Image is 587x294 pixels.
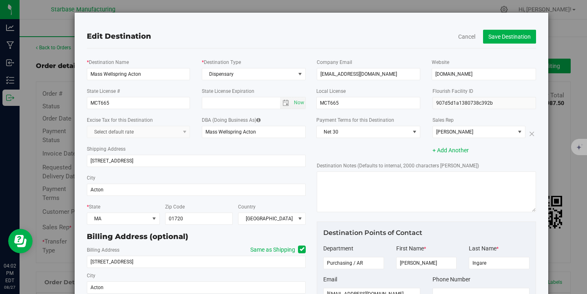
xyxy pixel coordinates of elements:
label: Company Email [317,59,352,66]
span: Department [323,245,353,252]
label: City [87,174,95,182]
span: select [280,97,292,109]
span: MA [87,213,149,224]
span: Net 30 [317,126,410,138]
span: Destination Points of Contact [323,229,422,237]
label: Excise Tax for this Destination [87,116,153,124]
span: Email [323,276,337,283]
span: [GEOGRAPHIC_DATA] [238,213,295,224]
div: Billing Address (optional) [87,231,306,242]
label: Sales Rep [433,116,454,124]
i: DBA is the name that will appear in destination selectors and in grids. If left blank, it will be... [256,118,260,123]
label: Flourish Facility ID [433,88,473,95]
div: Edit Destination [87,31,536,42]
label: Payment Terms for this Destination [316,116,420,124]
label: Zip Code [165,203,185,211]
span: select [292,97,305,109]
span: Last Name [469,245,497,252]
label: Country [238,203,256,211]
label: State License # [87,88,120,95]
label: Same as Shipping [242,246,306,254]
label: Website [432,59,449,66]
label: DBA (Doing Business As) [202,116,260,124]
iframe: Resource center [8,229,33,253]
label: State [87,203,100,211]
label: Destination Type [202,59,241,66]
button: Save Destination [483,30,536,44]
span: Phone Number [433,276,470,283]
span: [PERSON_NAME] [436,129,473,135]
a: + Add Another [433,147,469,154]
label: Shipping Address [87,145,126,153]
button: Cancel [458,33,475,41]
span: Dispensary [202,68,295,80]
span: select [295,68,305,80]
label: State License Expiration [202,88,254,95]
label: Destination Name [87,59,129,66]
span: First Name [396,245,424,252]
label: Billing Address [87,246,119,254]
label: Local License [316,88,346,95]
i: Remove [525,128,535,139]
span: Set Current date [292,97,306,109]
label: City [87,272,95,279]
label: Destination Notes (Defaults to internal, 2000 characters [PERSON_NAME]) [317,162,479,169]
span: select [515,126,525,138]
